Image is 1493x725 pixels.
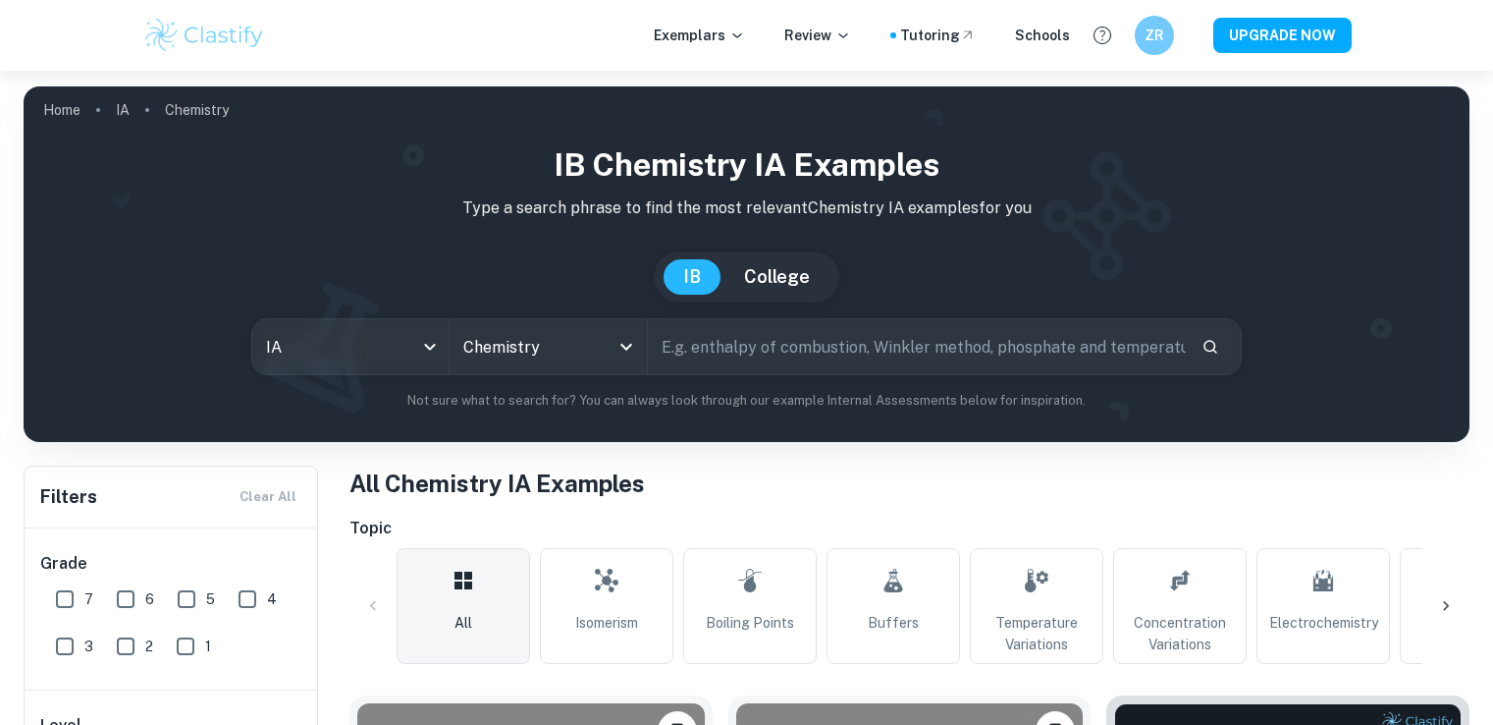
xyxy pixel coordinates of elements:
[1015,25,1070,46] a: Schools
[868,612,919,634] span: Buffers
[145,588,154,610] span: 6
[142,16,267,55] img: Clastify logo
[40,483,97,511] h6: Filters
[267,588,277,610] span: 4
[1135,16,1174,55] button: ZR
[784,25,851,46] p: Review
[165,99,229,121] p: Chemistry
[116,96,130,124] a: IA
[39,391,1454,411] p: Not sure what to search for? You can always look through our example Internal Assessments below f...
[84,588,93,610] span: 7
[900,25,976,46] a: Tutoring
[24,86,1469,442] img: profile cover
[39,141,1454,189] h1: IB Chemistry IA examples
[205,636,211,657] span: 1
[84,636,93,657] span: 3
[454,612,472,634] span: All
[979,612,1094,655] span: Temperature Variations
[43,96,80,124] a: Home
[613,333,640,361] button: Open
[39,196,1454,220] p: Type a search phrase to find the most relevant Chemistry IA examples for you
[40,552,303,576] h6: Grade
[1122,612,1238,655] span: Concentration Variations
[349,466,1469,501] h1: All Chemistry IA Examples
[706,612,794,634] span: Boiling Points
[1194,330,1227,363] button: Search
[1086,19,1119,52] button: Help and Feedback
[575,612,638,634] span: Isomerism
[724,259,829,295] button: College
[664,259,720,295] button: IB
[648,319,1186,374] input: E.g. enthalpy of combustion, Winkler method, phosphate and temperature...
[1269,612,1378,634] span: Electrochemistry
[1213,18,1352,53] button: UPGRADE NOW
[349,517,1469,540] h6: Topic
[1143,25,1165,46] h6: ZR
[145,636,153,657] span: 2
[252,319,449,374] div: IA
[654,25,745,46] p: Exemplars
[206,588,215,610] span: 5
